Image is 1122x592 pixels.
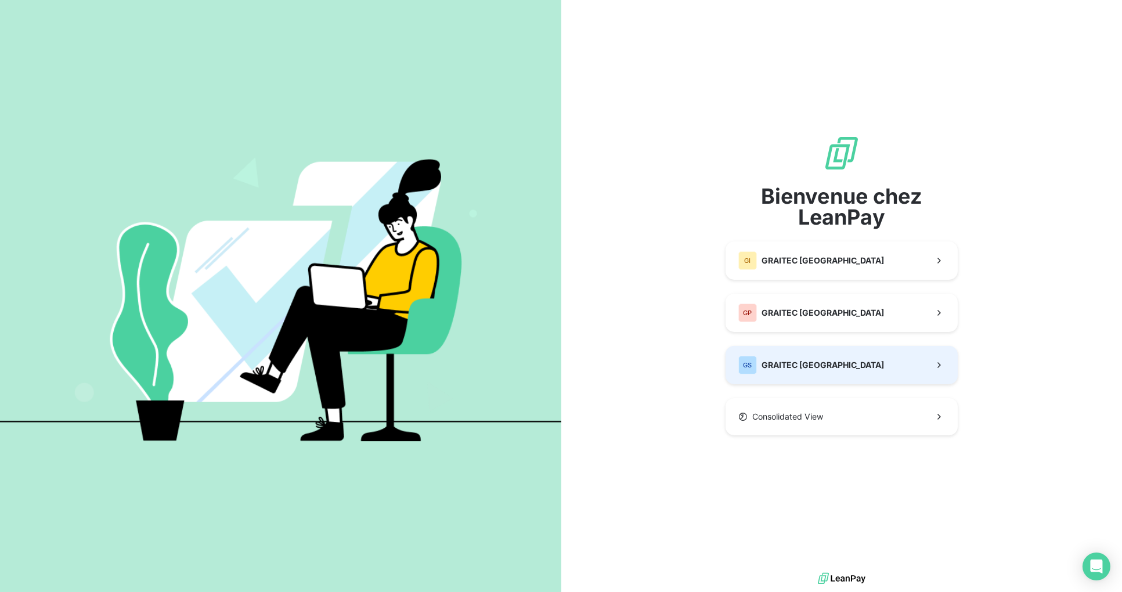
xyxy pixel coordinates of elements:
[823,135,860,172] img: logo sigle
[1083,553,1110,580] div: Open Intercom Messenger
[762,307,884,319] span: GRAITEC [GEOGRAPHIC_DATA]
[726,398,958,435] button: Consolidated View
[738,356,757,374] div: GS
[726,241,958,280] button: GIGRAITEC [GEOGRAPHIC_DATA]
[726,294,958,332] button: GPGRAITEC [GEOGRAPHIC_DATA]
[726,346,958,384] button: GSGRAITEC [GEOGRAPHIC_DATA]
[738,251,757,270] div: GI
[818,570,865,587] img: logo
[762,255,884,266] span: GRAITEC [GEOGRAPHIC_DATA]
[762,359,884,371] span: GRAITEC [GEOGRAPHIC_DATA]
[738,304,757,322] div: GP
[752,411,823,423] span: Consolidated View
[726,186,958,228] span: Bienvenue chez LeanPay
